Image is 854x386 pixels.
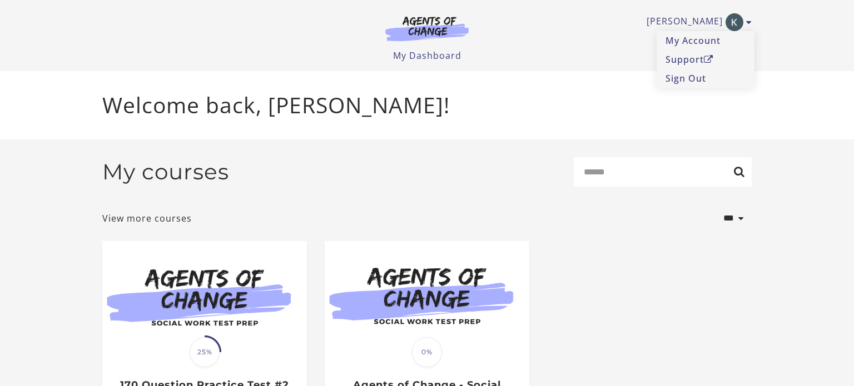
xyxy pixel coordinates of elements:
img: Agents of Change Logo [374,16,480,41]
a: Sign Out [657,69,754,88]
a: My Dashboard [393,49,461,62]
span: 0% [412,337,442,367]
a: My Account [657,31,754,50]
i: Open in a new window [704,55,713,64]
a: SupportOpen in a new window [657,50,754,69]
a: Toggle menu [647,13,746,31]
p: Welcome back, [PERSON_NAME]! [102,89,752,122]
h2: My courses [102,159,229,185]
span: 25% [190,337,220,367]
a: View more courses [102,212,192,225]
